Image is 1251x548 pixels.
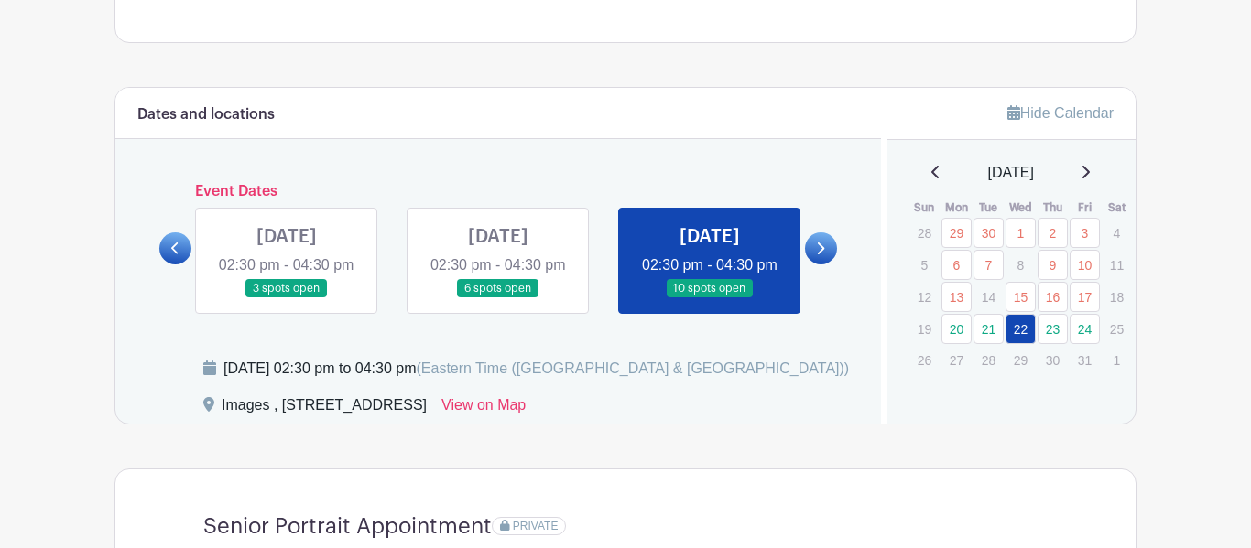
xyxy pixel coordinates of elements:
[1102,283,1132,311] p: 18
[1006,251,1036,279] p: 8
[416,360,849,376] span: (Eastern Time ([GEOGRAPHIC_DATA] & [GEOGRAPHIC_DATA]))
[1006,218,1036,248] a: 1
[1070,282,1100,312] a: 17
[1070,250,1100,280] a: 10
[973,199,1005,217] th: Tue
[909,283,940,311] p: 12
[974,250,1004,280] a: 7
[974,314,1004,344] a: 21
[1102,315,1132,343] p: 25
[988,162,1034,184] span: [DATE]
[1006,314,1036,344] a: 22
[1037,199,1069,217] th: Thu
[137,106,275,124] h6: Dates and locations
[1069,199,1101,217] th: Fri
[1038,250,1068,280] a: 9
[191,183,805,200] h6: Event Dates
[1070,346,1100,374] p: 31
[1101,199,1133,217] th: Sat
[1007,105,1114,121] a: Hide Calendar
[941,199,973,217] th: Mon
[441,394,526,424] a: View on Map
[1006,346,1036,374] p: 29
[203,513,492,540] h4: Senior Portrait Appointment
[1102,346,1132,374] p: 1
[223,358,849,380] div: [DATE] 02:30 pm to 04:30 pm
[222,394,427,424] div: Images , [STREET_ADDRESS]
[941,218,972,248] a: 29
[1006,282,1036,312] a: 15
[909,251,940,279] p: 5
[1005,199,1037,217] th: Wed
[941,282,972,312] a: 13
[909,219,940,247] p: 28
[1070,218,1100,248] a: 3
[941,346,972,374] p: 27
[941,250,972,280] a: 6
[941,314,972,344] a: 20
[909,346,940,374] p: 26
[908,199,941,217] th: Sun
[974,346,1004,374] p: 28
[1102,251,1132,279] p: 11
[1038,282,1068,312] a: 16
[1038,314,1068,344] a: 23
[1038,346,1068,374] p: 30
[1102,219,1132,247] p: 4
[513,520,559,532] span: PRIVATE
[974,218,1004,248] a: 30
[1070,314,1100,344] a: 24
[974,283,1004,311] p: 14
[1038,218,1068,248] a: 2
[909,315,940,343] p: 19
